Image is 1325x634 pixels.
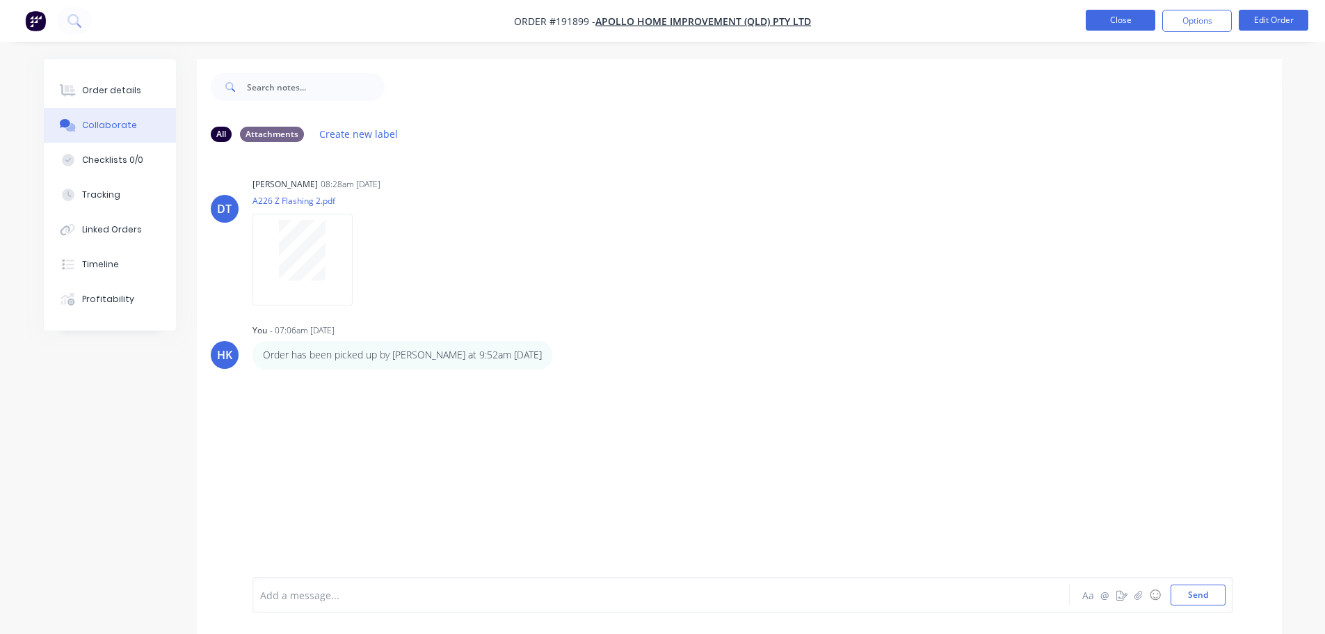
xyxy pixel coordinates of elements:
div: Checklists 0/0 [82,154,143,166]
div: DT [217,200,232,217]
img: Factory [25,10,46,31]
div: HK [217,347,232,363]
button: Order details [44,73,176,108]
div: All [211,127,232,142]
button: Collaborate [44,108,176,143]
div: You [252,324,267,337]
span: Order #191899 - [514,15,595,28]
div: Collaborate [82,119,137,132]
div: Linked Orders [82,223,142,236]
button: Tracking [44,177,176,212]
p: A226 Z Flashing 2.pdf [252,195,367,207]
div: Timeline [82,258,119,271]
button: Options [1162,10,1232,32]
div: Order details [82,84,141,97]
button: Profitability [44,282,176,317]
button: Send [1171,585,1226,605]
button: Close [1086,10,1155,31]
a: Apollo Home Improvement (QLD) Pty Ltd [595,15,811,28]
button: ☺ [1147,587,1164,603]
button: Linked Orders [44,212,176,247]
div: Tracking [82,189,120,201]
div: 08:28am [DATE] [321,178,380,191]
div: Profitability [82,293,134,306]
button: Create new label [312,125,405,143]
div: Attachments [240,127,304,142]
div: [PERSON_NAME] [252,178,318,191]
p: Order has been picked up by [PERSON_NAME] at 9:52am [DATE] [263,348,542,362]
input: Search notes... [247,73,385,101]
button: Timeline [44,247,176,282]
button: Edit Order [1239,10,1308,31]
div: - 07:06am [DATE] [270,324,335,337]
button: @ [1097,587,1114,603]
button: Checklists 0/0 [44,143,176,177]
button: Aa [1080,587,1097,603]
